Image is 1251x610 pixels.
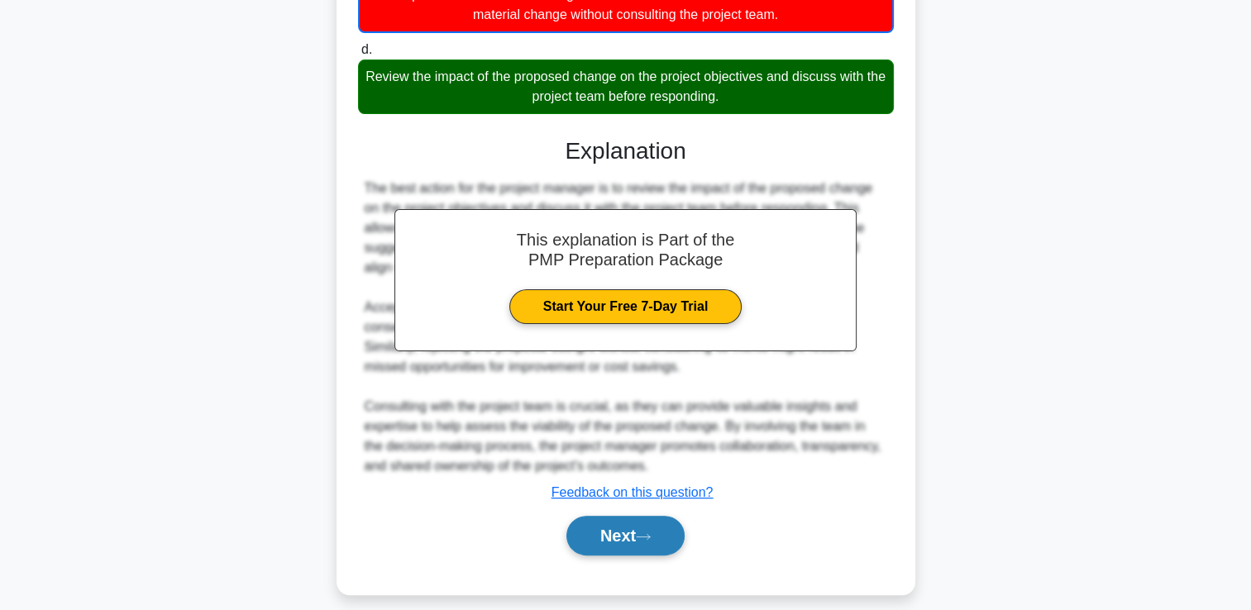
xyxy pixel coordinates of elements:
[566,516,685,555] button: Next
[368,137,884,165] h3: Explanation
[509,289,742,324] a: Start Your Free 7-Day Trial
[361,42,372,56] span: d.
[358,60,894,114] div: Review the impact of the proposed change on the project objectives and discuss with the project t...
[551,485,714,499] a: Feedback on this question?
[365,179,887,476] div: The best action for the project manager is to review the impact of the proposed change on the pro...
